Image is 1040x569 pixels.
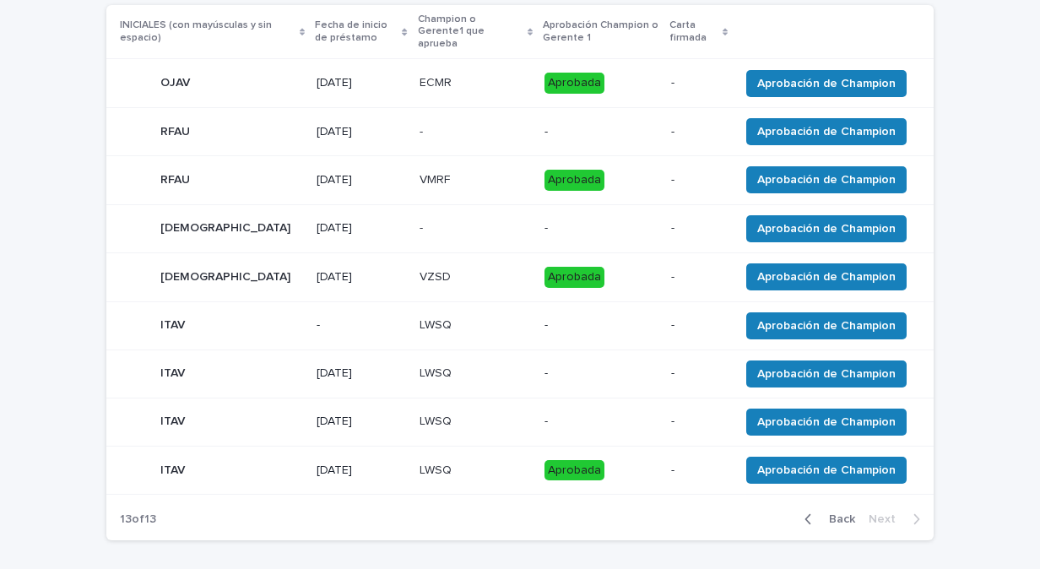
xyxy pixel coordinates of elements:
[746,70,907,97] button: Aprobación de Champion
[757,123,896,140] span: Aprobación de Champion
[544,221,658,236] p: -
[544,460,604,481] div: Aprobada
[671,221,726,236] p: -
[791,512,862,527] button: Back
[317,221,405,236] p: [DATE]
[420,411,455,429] p: LWSQ
[819,513,855,525] span: Back
[160,218,294,236] p: [DEMOGRAPHIC_DATA]
[869,513,906,525] span: Next
[671,76,726,90] p: -
[746,263,907,290] button: Aprobación de Champion
[317,463,405,478] p: [DATE]
[746,215,907,242] button: Aprobación de Champion
[160,411,188,429] p: ITAV
[106,499,170,540] p: 13 of 13
[106,350,934,398] tr: ITAVITAV [DATE]LWSQLWSQ --Aprobación de Champion
[106,301,934,350] tr: ITAVITAV -LWSQLWSQ --Aprobación de Champion
[420,363,455,381] p: LWSQ
[106,252,934,301] tr: [DEMOGRAPHIC_DATA][DEMOGRAPHIC_DATA] [DATE]VZSDVZSD Aprobada-Aprobación de Champion
[160,460,188,478] p: ITAV
[160,170,193,187] p: RFAU
[317,173,405,187] p: [DATE]
[160,122,193,139] p: RFAU
[671,463,726,478] p: -
[757,414,896,431] span: Aprobación de Champion
[106,155,934,204] tr: RFAURFAU [DATE]VMRFVMRF Aprobada-Aprobación de Champion
[669,16,718,47] p: Carta firmada
[757,171,896,188] span: Aprobación de Champion
[671,318,726,333] p: -
[862,512,934,527] button: Next
[671,415,726,429] p: -
[544,125,658,139] p: -
[420,267,454,284] p: VZSD
[420,170,453,187] p: VMRF
[317,366,405,381] p: [DATE]
[106,107,934,155] tr: RFAURFAU [DATE]-- --Aprobación de Champion
[420,73,455,90] p: ECMR
[315,16,398,47] p: Fecha de inicio de préstamo
[671,173,726,187] p: -
[317,270,405,284] p: [DATE]
[420,315,455,333] p: LWSQ
[420,122,426,139] p: -
[757,366,896,382] span: Aprobación de Champion
[746,457,907,484] button: Aprobación de Champion
[544,318,658,333] p: -
[544,267,604,288] div: Aprobada
[746,312,907,339] button: Aprobación de Champion
[746,409,907,436] button: Aprobación de Champion
[160,73,193,90] p: OJAV
[317,318,405,333] p: -
[420,218,426,236] p: -
[544,415,658,429] p: -
[120,16,295,47] p: INICIALES (con mayúsculas y sin espacio)
[671,366,726,381] p: -
[544,366,658,381] p: -
[317,76,405,90] p: [DATE]
[757,75,896,92] span: Aprobación de Champion
[106,446,934,495] tr: ITAVITAV [DATE]LWSQLWSQ Aprobada-Aprobación de Champion
[420,460,455,478] p: LWSQ
[418,10,523,53] p: Champion o Gerente1 que aprueba
[746,166,907,193] button: Aprobación de Champion
[757,268,896,285] span: Aprobación de Champion
[544,73,604,94] div: Aprobada
[544,170,604,191] div: Aprobada
[160,363,188,381] p: ITAV
[746,360,907,387] button: Aprobación de Champion
[671,270,726,284] p: -
[757,220,896,237] span: Aprobación de Champion
[106,204,934,252] tr: [DEMOGRAPHIC_DATA][DEMOGRAPHIC_DATA] [DATE]-- --Aprobación de Champion
[543,16,659,47] p: Aprobación Champion o Gerente 1
[106,59,934,108] tr: OJAVOJAV [DATE]ECMRECMR Aprobada-Aprobación de Champion
[317,125,405,139] p: [DATE]
[317,415,405,429] p: [DATE]
[757,462,896,479] span: Aprobación de Champion
[757,317,896,334] span: Aprobación de Champion
[160,267,294,284] p: [DEMOGRAPHIC_DATA]
[160,315,188,333] p: ITAV
[106,398,934,446] tr: ITAVITAV [DATE]LWSQLWSQ --Aprobación de Champion
[671,125,726,139] p: -
[746,118,907,145] button: Aprobación de Champion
